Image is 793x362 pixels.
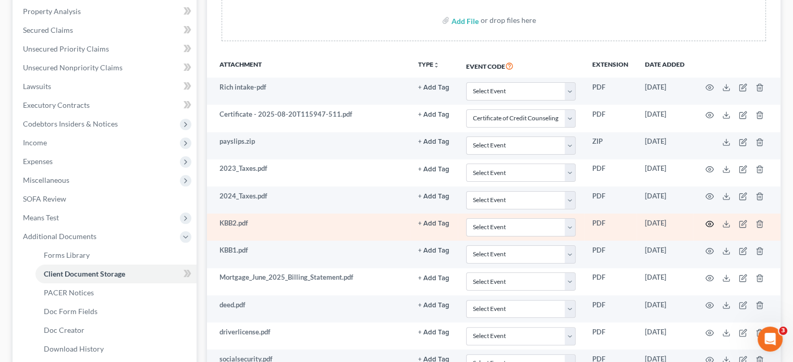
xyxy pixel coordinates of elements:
[584,159,637,186] td: PDF
[23,44,109,53] span: Unsecured Priority Claims
[23,194,66,203] span: SOFA Review
[207,322,410,349] td: driverlicense.pdf
[35,283,197,302] a: PACER Notices
[418,329,449,336] button: + Add Tag
[23,157,53,166] span: Expenses
[23,82,51,91] span: Lawsuits
[15,96,197,115] a: Executory Contracts
[35,265,197,283] a: Client Document Storage
[637,241,693,268] td: [DATE]
[637,214,693,241] td: [DATE]
[779,327,787,335] span: 3
[207,78,410,105] td: Rich intake-pdf
[44,344,104,353] span: Download History
[23,101,90,109] span: Executory Contracts
[23,7,81,16] span: Property Analysis
[418,136,449,146] a: + Add Tag
[23,119,118,128] span: Codebtors Insiders & Notices
[418,218,449,228] a: + Add Tag
[418,166,449,173] button: + Add Tag
[35,340,197,358] a: Download History
[584,295,637,322] td: PDF
[418,109,449,119] a: + Add Tag
[584,54,637,78] th: Extension
[584,322,637,349] td: PDF
[418,275,449,282] button: + Add Tag
[584,132,637,159] td: ZIP
[207,132,410,159] td: payslips.zip
[44,288,94,297] span: PACER Notices
[44,269,125,278] span: Client Document Storage
[207,295,410,322] td: deed.pdf
[418,300,449,310] a: + Add Tag
[418,164,449,173] a: + Add Tag
[481,15,536,26] div: or drop files here
[637,268,693,295] td: [DATE]
[637,132,693,159] td: [DATE]
[15,21,197,40] a: Secured Claims
[584,214,637,241] td: PDF
[584,78,637,105] td: PDF
[207,214,410,241] td: KBB2.pdf
[637,295,693,322] td: [DATE]
[637,322,693,349] td: [DATE]
[15,2,197,21] a: Property Analysis
[23,213,59,222] span: Means Test
[433,62,440,68] i: unfold_more
[15,40,197,58] a: Unsecured Priority Claims
[418,220,449,227] button: + Add Tag
[44,307,97,316] span: Doc Form Fields
[207,105,410,132] td: Certificate - 2025-08-20T115947-511.pdf
[418,272,449,282] a: + Add Tag
[584,186,637,214] td: PDF
[207,159,410,186] td: 2023_Taxes.pdf
[758,327,783,352] iframe: Intercom live chat
[23,26,73,34] span: Secured Claims
[418,139,449,145] button: + Add Tag
[23,138,47,147] span: Income
[418,82,449,92] a: + Add Tag
[584,268,637,295] td: PDF
[418,245,449,255] a: + Add Tag
[418,247,449,254] button: + Add Tag
[15,190,197,208] a: SOFA Review
[637,159,693,186] td: [DATE]
[44,251,90,259] span: Forms Library
[15,77,197,96] a: Lawsuits
[637,78,693,105] td: [DATE]
[207,241,410,268] td: KBB1.pdf
[15,58,197,77] a: Unsecured Nonpriority Claims
[418,302,449,309] button: + Add Tag
[584,241,637,268] td: PDF
[23,176,69,184] span: Miscellaneous
[23,63,123,72] span: Unsecured Nonpriority Claims
[23,232,96,241] span: Additional Documents
[35,321,197,340] a: Doc Creator
[35,302,197,321] a: Doc Form Fields
[458,54,584,78] th: Event Code
[637,54,693,78] th: Date added
[418,191,449,201] a: + Add Tag
[418,84,449,91] button: + Add Tag
[207,268,410,295] td: Mortgage_June_2025_Billing_Statement.pdf
[35,246,197,265] a: Forms Library
[418,327,449,337] a: + Add Tag
[207,186,410,214] td: 2024_Taxes.pdf
[207,54,410,78] th: Attachment
[584,105,637,132] td: PDF
[418,61,440,68] button: TYPEunfold_more
[637,186,693,214] td: [DATE]
[418,193,449,200] button: + Add Tag
[44,326,84,334] span: Doc Creator
[637,105,693,132] td: [DATE]
[418,111,449,118] button: + Add Tag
